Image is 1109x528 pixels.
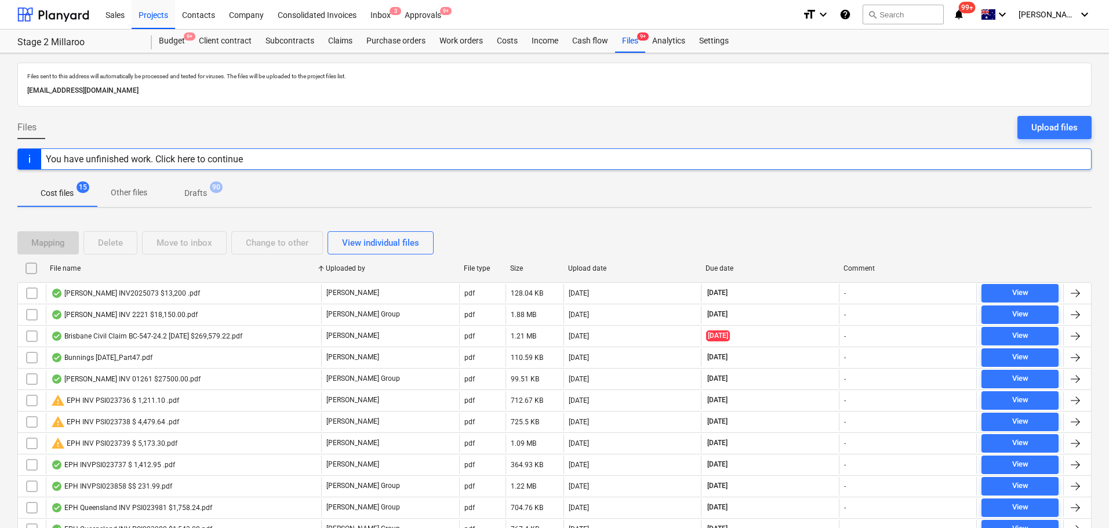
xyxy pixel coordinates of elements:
[342,235,419,250] div: View individual files
[321,30,359,53] a: Claims
[152,30,192,53] a: Budget9+
[440,7,452,15] span: 9+
[844,332,846,340] div: -
[432,30,490,53] div: Work orders
[844,311,846,319] div: -
[569,354,589,362] div: [DATE]
[51,415,65,429] span: warning
[706,288,729,298] span: [DATE]
[192,30,259,53] a: Client contract
[511,418,539,426] div: 725.5 KB
[1019,10,1077,19] span: [PERSON_NAME]
[981,348,1059,367] button: View
[844,375,846,383] div: -
[17,37,138,49] div: Stage 2 Millaroo
[51,394,65,407] span: warning
[51,310,198,319] div: [PERSON_NAME] INV 2221 $18,150.00.pdf
[27,72,1082,80] p: Files sent to this address will automatically be processed and tested for viruses. The files will...
[326,288,379,298] p: [PERSON_NAME]
[51,332,242,341] div: Brisbane Civil Claim BC-547-24.2 [DATE] $269,579.22.pdf
[390,7,401,15] span: 3
[51,415,179,429] div: EPH INV PSI023738 $ 4,479.64 .pdf
[464,439,475,447] div: pdf
[326,395,379,405] p: [PERSON_NAME]
[569,375,589,383] div: [DATE]
[46,154,243,165] div: You have unfinished work. Click here to continue
[51,353,152,362] div: Bunnings [DATE]_Part47.pdf
[326,331,379,341] p: [PERSON_NAME]
[51,374,63,384] div: OCR finished
[51,310,63,319] div: OCR finished
[706,395,729,405] span: [DATE]
[511,289,543,297] div: 128.04 KB
[569,504,589,512] div: [DATE]
[981,391,1059,410] button: View
[844,439,846,447] div: -
[51,460,175,469] div: EPH INVPSI023737 $ 1,412.95 .pdf
[839,8,851,21] i: Knowledge base
[1012,394,1028,407] div: View
[51,394,179,407] div: EPH INV PSI023736 $ 1,211.10 .pdf
[844,289,846,297] div: -
[511,354,543,362] div: 110.59 KB
[706,417,729,427] span: [DATE]
[259,30,321,53] div: Subcontracts
[981,413,1059,431] button: View
[981,327,1059,345] button: View
[637,32,649,41] span: 9+
[645,30,692,53] a: Analytics
[569,289,589,297] div: [DATE]
[706,352,729,362] span: [DATE]
[326,460,379,469] p: [PERSON_NAME]
[1012,436,1028,450] div: View
[464,482,475,490] div: pdf
[1017,116,1092,139] button: Upload files
[511,311,536,319] div: 1.88 MB
[1078,8,1092,21] i: keyboard_arrow_down
[490,30,525,53] a: Costs
[326,309,400,319] p: [PERSON_NAME] Group
[51,332,63,341] div: OCR finished
[326,374,400,384] p: [PERSON_NAME] Group
[464,375,475,383] div: pdf
[1012,351,1028,364] div: View
[77,181,89,193] span: 15
[981,434,1059,453] button: View
[41,187,74,199] p: Cost files
[981,498,1059,517] button: View
[569,418,589,426] div: [DATE]
[615,30,645,53] a: Files9+
[510,264,559,272] div: Size
[1012,372,1028,385] div: View
[569,461,589,469] div: [DATE]
[51,436,177,450] div: EPH INV PSI023739 $ 5,173.30.pdf
[17,121,37,134] span: Files
[863,5,944,24] button: Search
[692,30,736,53] a: Settings
[511,504,543,512] div: 704.76 KB
[464,396,475,405] div: pdf
[525,30,565,53] a: Income
[51,289,200,298] div: [PERSON_NAME] INV2025073 $13,200 .pdf
[1031,120,1078,135] div: Upload files
[464,289,475,297] div: pdf
[326,352,379,362] p: [PERSON_NAME]
[1012,501,1028,514] div: View
[981,305,1059,324] button: View
[326,481,400,491] p: [PERSON_NAME] Group
[565,30,615,53] a: Cash flow
[844,461,846,469] div: -
[569,439,589,447] div: [DATE]
[326,264,454,272] div: Uploaded by
[706,330,730,341] span: [DATE]
[326,438,379,448] p: [PERSON_NAME]
[868,10,877,19] span: search
[210,181,223,193] span: 90
[706,460,729,469] span: [DATE]
[359,30,432,53] a: Purchase orders
[51,482,172,491] div: EPH INVPSI023858 $$ 231.99.pdf
[464,311,475,319] div: pdf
